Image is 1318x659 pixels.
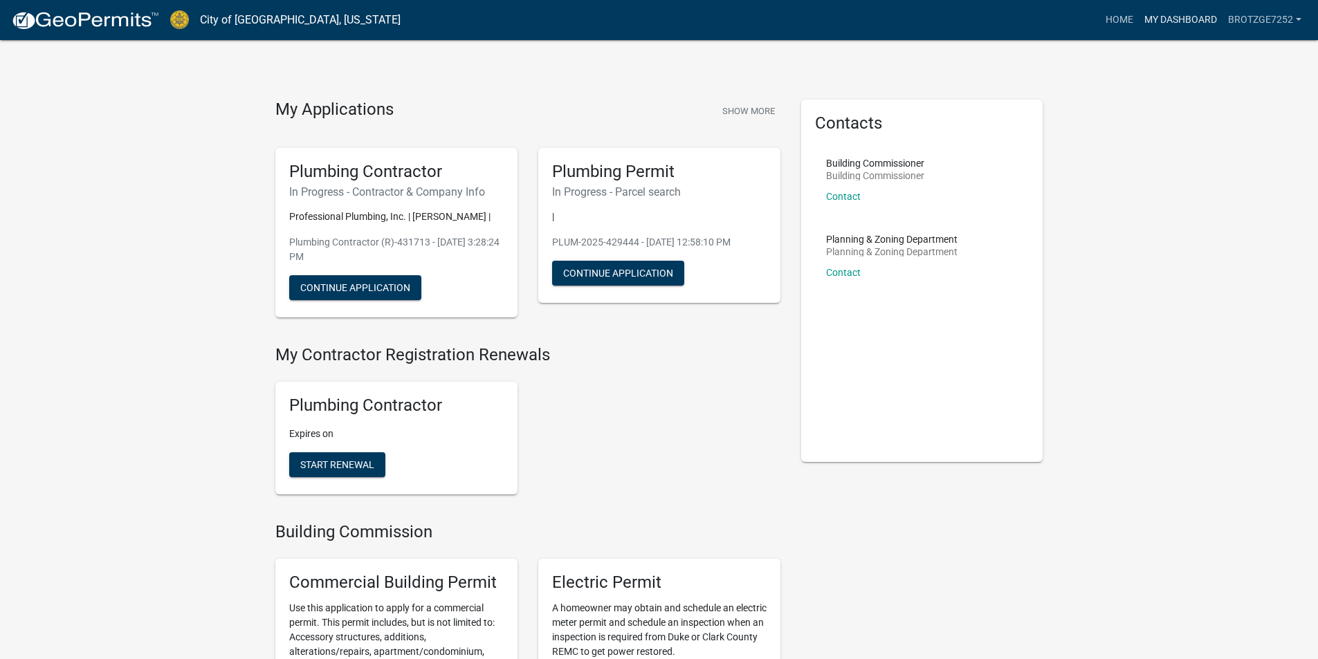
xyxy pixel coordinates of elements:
[289,396,504,416] h5: Plumbing Contractor
[289,162,504,182] h5: Plumbing Contractor
[826,191,861,202] a: Contact
[289,235,504,264] p: Plumbing Contractor (R)-431713 - [DATE] 3:28:24 PM
[552,185,767,198] h6: In Progress - Parcel search
[815,113,1029,133] h5: Contacts
[826,158,924,168] p: Building Commissioner
[826,234,958,244] p: Planning & Zoning Department
[275,345,780,365] h4: My Contractor Registration Renewals
[552,162,767,182] h5: Plumbing Permit
[275,100,394,120] h4: My Applications
[200,8,401,32] a: City of [GEOGRAPHIC_DATA], [US_STATE]
[289,275,421,300] button: Continue Application
[289,573,504,593] h5: Commercial Building Permit
[552,210,767,224] p: |
[826,267,861,278] a: Contact
[826,247,958,257] p: Planning & Zoning Department
[300,459,374,470] span: Start Renewal
[289,185,504,198] h6: In Progress - Contractor & Company Info
[289,210,504,224] p: Professional Plumbing, Inc. | [PERSON_NAME] |
[552,261,684,286] button: Continue Application
[170,10,189,29] img: City of Jeffersonville, Indiana
[275,345,780,505] wm-registration-list-section: My Contractor Registration Renewals
[275,522,780,542] h4: Building Commission
[552,601,767,659] p: A homeowner may obtain and schedule an electric meter permit and schedule an inspection when an i...
[1100,7,1139,33] a: Home
[826,171,924,180] p: Building Commissioner
[1139,7,1223,33] a: My Dashboard
[552,573,767,593] h5: Electric Permit
[289,427,504,441] p: Expires on
[289,452,385,477] button: Start Renewal
[552,235,767,250] p: PLUM-2025-429444 - [DATE] 12:58:10 PM
[717,100,780,122] button: Show More
[1223,7,1307,33] a: Brotzge7252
